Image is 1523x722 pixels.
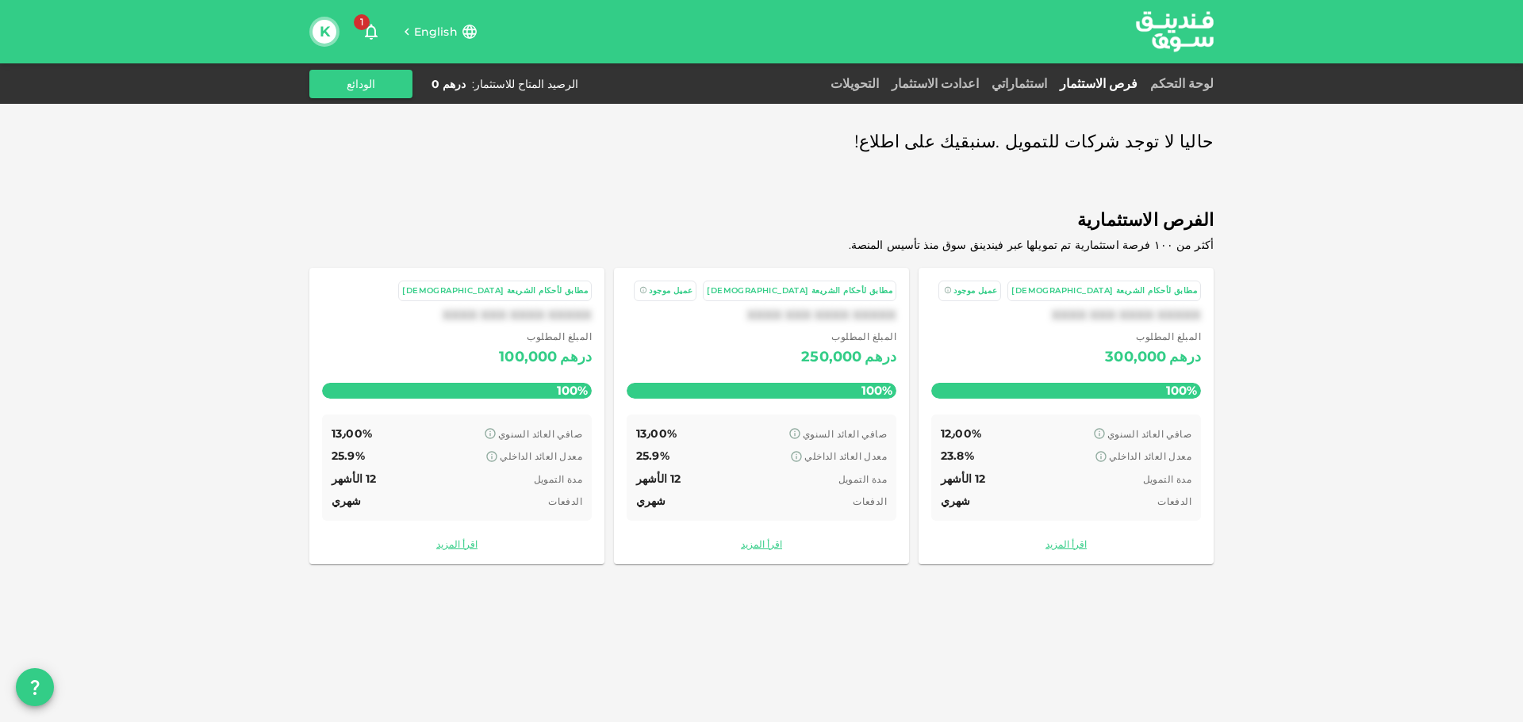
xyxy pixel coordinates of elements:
span: عميل موجود [649,285,692,296]
a: مطابق لأحكام الشريعة [DEMOGRAPHIC_DATA]XXXX XXX XXXX XXXXX المبلغ المطلوب درهم100,000100% صافي ال... [309,268,604,564]
div: 250,000 [801,345,861,370]
span: 12 الأشهر [636,472,681,486]
span: الدفعات [1157,495,1191,507]
a: logo [1136,1,1214,62]
span: مدة التمويل [838,473,887,485]
span: صافي العائد السنوي [498,428,582,440]
span: المبلغ المطلوب [801,329,896,345]
a: لوحة التحكم [1144,76,1214,91]
button: K [313,20,336,44]
div: مطابق لأحكام الشريعة [DEMOGRAPHIC_DATA] [707,285,892,298]
span: مدة التمويل [1143,473,1191,485]
img: logo [1115,1,1234,62]
span: شهري [636,494,666,508]
div: درهم [1169,345,1201,370]
div: درهم 0 [432,76,466,92]
a: فرص الاستثمار [1053,76,1144,91]
a: التحويلات [824,76,885,91]
span: صافي العائد السنوي [803,428,887,440]
div: 300,000 [1105,345,1166,370]
span: 12٫00% [941,426,981,441]
div: مطابق لأحكام الشريعة [DEMOGRAPHIC_DATA] [402,285,588,298]
a: اقرأ المزيد [931,537,1201,552]
span: 13٫00% [332,426,372,441]
div: مطابق لأحكام الشريعة [DEMOGRAPHIC_DATA] [1011,285,1197,298]
span: أكثر من ١٠٠ فرصة استثمارية تم تمويلها عبر فيندينق سوق منذ تأسيس المنصة. [849,238,1214,252]
span: الدفعات [548,495,582,507]
span: 25.9% [332,449,365,463]
span: English [414,25,458,39]
span: مدة التمويل [534,473,582,485]
a: اقرأ المزيد [322,537,592,552]
a: استثماراتي [985,76,1053,91]
div: 100,000 [499,345,557,370]
div: XXXX XXX XXXX XXXXX [627,308,896,323]
span: 12 الأشهر [332,472,376,486]
div: درهم [865,345,896,370]
a: مطابق لأحكام الشريعة [DEMOGRAPHIC_DATA] عميل موجودXXXX XXX XXXX XXXXX المبلغ المطلوب درهم250,0001... [614,268,909,564]
span: شهري [941,494,971,508]
div: XXXX XXX XXXX XXXXX [931,308,1201,323]
span: معدل العائد الداخلي [1109,450,1191,462]
span: 100% [1162,379,1201,402]
span: حاليا لا توجد شركات للتمويل .سنبقيك على اطلاع! [854,127,1214,158]
span: 100% [857,379,896,402]
span: 13٫00% [636,426,677,441]
span: معدل العائد الداخلي [500,450,582,462]
span: المبلغ المطلوب [1105,329,1201,345]
button: question [16,668,54,706]
span: الفرص الاستثمارية [309,205,1214,236]
span: 25.9% [636,449,669,463]
div: الرصيد المتاح للاستثمار : [472,76,578,92]
span: عميل موجود [953,285,997,296]
a: مطابق لأحكام الشريعة [DEMOGRAPHIC_DATA] عميل موجودXXXX XXX XXXX XXXXX المبلغ المطلوب درهم300,0001... [919,268,1214,564]
span: شهري [332,494,362,508]
span: الدفعات [853,495,887,507]
span: صافي العائد السنوي [1107,428,1191,440]
div: درهم [560,345,592,370]
span: 100% [553,379,592,402]
a: اعدادت الاستثمار [885,76,985,91]
div: XXXX XXX XXXX XXXXX [322,308,592,323]
span: معدل العائد الداخلي [804,450,887,462]
button: الودائع [309,70,412,98]
span: 12 الأشهر [941,472,985,486]
span: المبلغ المطلوب [499,329,592,345]
span: 23.8% [941,449,974,463]
button: 1 [355,16,387,48]
a: اقرأ المزيد [627,537,896,552]
span: 1 [354,14,370,30]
